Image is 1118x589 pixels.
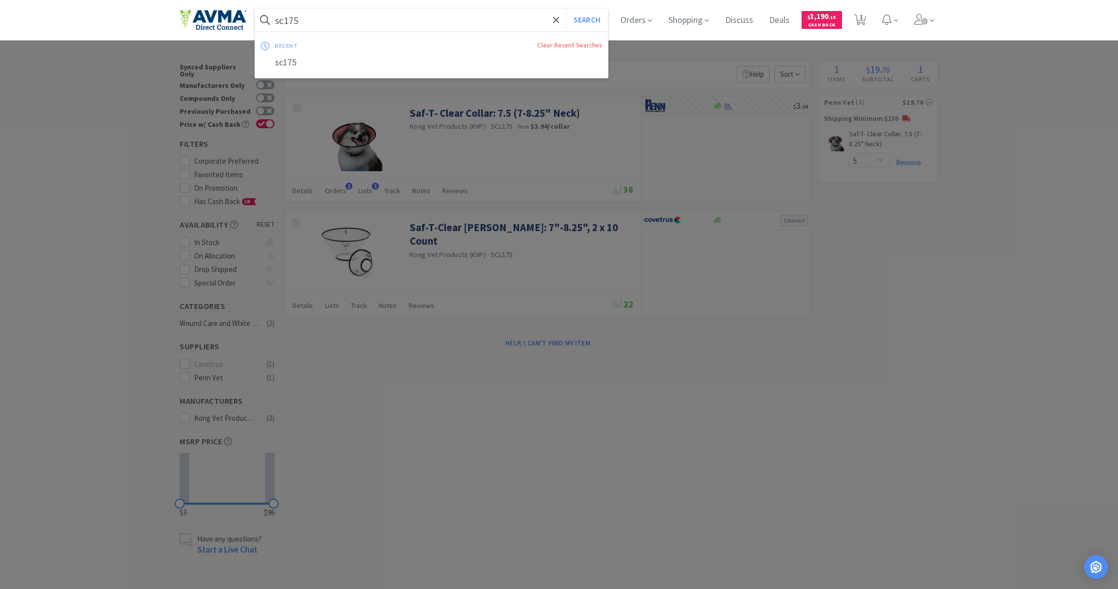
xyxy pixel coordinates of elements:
[255,53,608,72] div: sc175
[275,38,417,53] div: recent
[808,14,810,20] span: $
[1084,555,1108,579] div: Open Intercom Messenger
[808,11,836,21] span: 3,190
[566,8,607,31] button: Search
[721,16,757,25] a: Discuss
[765,16,794,25] a: Deals
[180,9,247,30] img: e4e33dab9f054f5782a47901c742baa9_102.png
[255,8,608,31] input: Search by item, sku, manufacturer, ingredient, size...
[802,6,842,33] a: $3,190.15Cash Back
[808,22,836,29] span: Cash Back
[850,17,870,26] a: 1
[829,14,836,20] span: . 15
[537,41,602,49] a: Clear Recent Searches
